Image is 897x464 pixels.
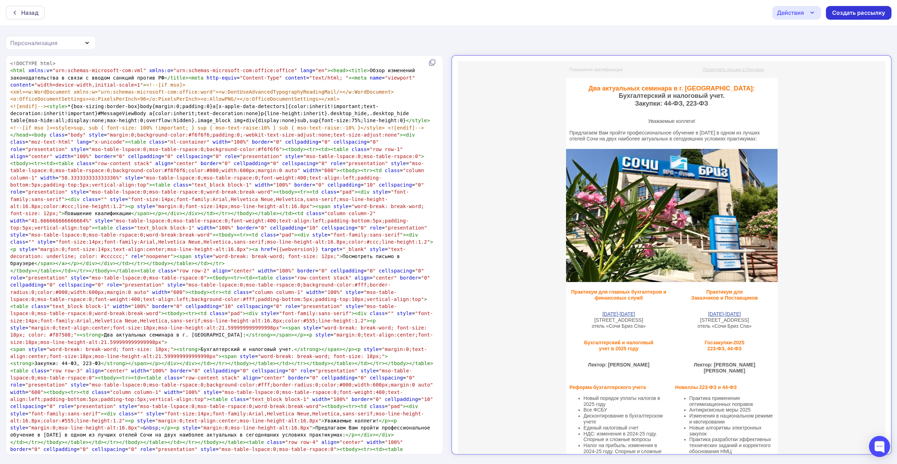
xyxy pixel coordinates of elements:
span: "urn:schemas-microsoft-com:office:office" [173,68,297,73]
span: align [10,153,25,159]
span: style [391,161,406,166]
span: td [312,189,318,195]
span: style [70,189,86,195]
span: "presentation" [25,189,68,195]
span: content [10,82,31,88]
div: Действия [777,8,804,17]
span: >< [345,68,351,73]
span: xmlns:v [28,68,49,73]
span: >< [41,161,47,166]
span: p [13,246,17,252]
span: style [95,218,110,224]
span: style [137,203,152,209]
span: class [149,139,164,145]
a: [DATE]-[DATE] [145,250,178,256]
span: {{webversion}} [276,246,318,252]
span: >< [213,232,219,238]
span: tbody [16,268,31,274]
span: >< [294,189,300,195]
span: "mso-table-lspace:0;mso-table-rspace:0" [303,153,421,159]
span: >< [234,232,240,238]
a: Посмотреть письмо в браузере [245,5,306,11]
span: meta [191,75,203,81]
span: div [361,189,370,195]
span: >< [149,182,155,188]
span: "body" [68,132,86,138]
span: target [321,246,339,252]
span: style [110,196,125,202]
p: [STREET_ADDRESS] [218,256,317,262]
span: >< [28,161,34,166]
span: td [207,211,213,216]
span: table [131,139,146,145]
span: class [116,225,131,231]
span: ></ [191,261,201,266]
strong: Бухгалтерский и налоговый учет. [161,31,267,38]
strong: Практикум для главных бухгалтеров и финансовых служб [114,228,209,239]
span: "" [28,239,34,245]
span: >< [185,75,191,81]
span: "0" [318,161,327,166]
span: "font-size:14px;font-family:Arial,Helvetica Neue,Helvetica,sans-serif;mso-line-height-alt:16.8px;... [56,239,430,245]
span: style [370,246,385,252]
span: "row-content stack" [95,161,152,166]
span: "mso-table-lspace:0;mso-table-rspace:0;background-color:#f6f6f6" [89,146,282,152]
p: [STREET_ADDRESS] [112,256,211,262]
span: style [49,104,64,109]
span: "text_block block-1" [134,225,194,231]
span: html [13,68,25,73]
span: Посмотреть письмо в браузере [245,6,306,11]
span: >< [10,239,433,252]
span: "0" [321,139,331,145]
span: cellspacing [379,182,412,188]
button: Персонализация [6,36,96,50]
span: tbody [279,189,294,195]
strong: Практикум для [249,228,285,233]
span: "58.333333333333336%" [59,175,122,181]
span: border [252,139,270,145]
span: href [261,246,273,252]
span: tbody [219,232,234,238]
span: body [35,132,47,138]
span: >< [249,246,255,252]
span: width [255,182,270,188]
span: ></ [77,261,86,266]
span: "0" [270,161,279,166]
span: "presentation" [240,153,282,159]
span: a [62,261,65,266]
span: "_blank" [343,246,367,252]
span: ></ [64,261,74,266]
span: class [351,146,367,152]
span: class [83,196,98,202]
span: cellspacing [176,153,209,159]
span: head [333,68,345,73]
span: role [225,153,237,159]
span: ></ [207,261,216,266]
span: "column column-1" [10,168,427,180]
span: role [331,161,343,166]
span: >< [28,132,34,138]
span: <![endif]--> [10,104,47,109]
span: td [47,161,53,166]
span: "0" [164,153,173,159]
span: align [155,161,170,166]
span: >< [64,196,70,202]
span: div [189,211,198,216]
span: >< [327,146,333,152]
span: "" [101,196,107,202]
span: cellpadding [327,182,361,188]
span: < [47,104,50,109]
span: width [41,175,56,181]
span: class [321,189,337,195]
span: td [252,232,258,238]
p: отель «Сочи Бриз Спа» [218,262,317,268]
span: span [41,261,53,266]
span: "en" [315,68,327,73]
span: div [170,211,179,216]
span: "0" [258,225,267,231]
span: >< [246,232,252,238]
span: width [213,139,228,145]
span: > [339,253,343,259]
span: width [10,218,25,224]
span: ></ [143,261,152,266]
